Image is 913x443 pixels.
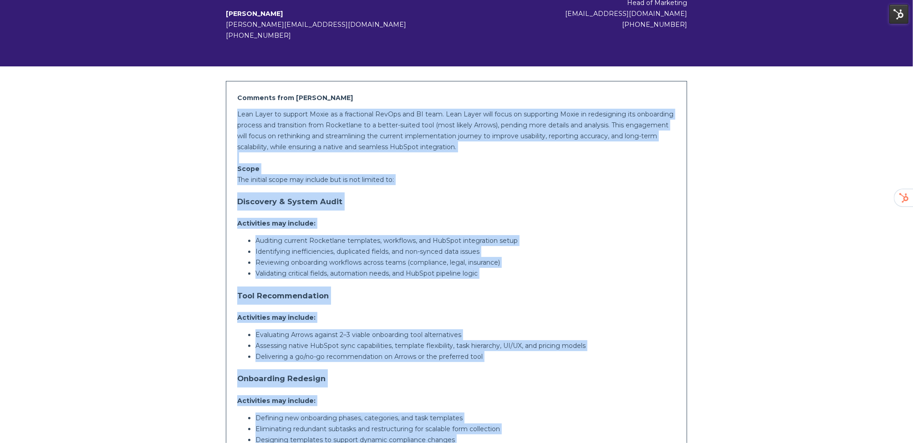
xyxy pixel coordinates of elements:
[255,413,676,423] p: Defining new onboarding phases, categories, and task templates
[237,287,676,305] h3: Tool Recommendation
[255,235,676,246] p: Auditing current Rocketlane templates, workflows, and HubSpot integration setup
[255,246,676,257] p: Identifying inefficiencies, duplicated fields, and non-synced data issues
[255,340,676,351] p: Assessing native HubSpot sync capabilities, template flexibility, task hierarchy, UI/UX, and pric...
[237,192,676,211] h3: Discovery & System Audit
[237,165,260,173] strong: Scope
[237,109,676,152] p: Lean Layer to support Moxie as a fractional RevOps and BI team. Lean Layer will focus on supporti...
[226,31,291,40] span: [PHONE_NUMBER]
[255,257,676,268] p: Reviewing onboarding workflows across teams (compliance, legal, insurance)
[237,397,316,405] strong: Activities may include:
[255,268,676,279] p: Validating critical fields, automation needs, and HubSpot pipeline logic
[237,219,316,227] strong: Activities may include:
[226,20,406,29] span: [PERSON_NAME][EMAIL_ADDRESS][DOMAIN_NAME]
[237,174,676,185] p: The initial scope may include but is not limited to:
[237,313,316,322] strong: Activities may include:
[237,92,676,103] h2: Comments from [PERSON_NAME]
[237,369,676,388] h3: Onboarding Redesign
[255,351,676,362] p: Delivering a go/no-go recommendation on Arrows or the preferred tool
[226,10,283,18] b: [PERSON_NAME]
[889,5,908,24] img: HubSpot Tools Menu Toggle
[255,423,676,434] p: Eliminating redundant subtasks and restructuring for scalable form collection
[255,329,676,340] p: Evaluating Arrows against 2–3 viable onboarding tool alternatives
